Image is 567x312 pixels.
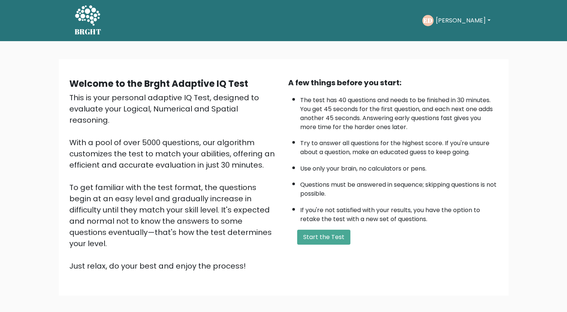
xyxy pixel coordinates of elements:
[288,77,498,88] div: A few things before you start:
[69,77,248,90] b: Welcome to the Brght Adaptive IQ Test
[300,160,498,173] li: Use only your brain, no calculators or pens.
[297,230,350,245] button: Start the Test
[300,177,498,198] li: Questions must be answered in sequence; skipping questions is not possible.
[434,16,492,25] button: [PERSON_NAME]
[300,202,498,224] li: If you're not satisfied with your results, you have the option to retake the test with a new set ...
[423,16,432,25] text: ED
[300,92,498,132] li: The test has 40 questions and needs to be finished in 30 minutes. You get 45 seconds for the firs...
[69,92,279,272] div: This is your personal adaptive IQ Test, designed to evaluate your Logical, Numerical and Spatial ...
[75,3,102,38] a: BRGHT
[75,27,102,36] h5: BRGHT
[300,135,498,157] li: Try to answer all questions for the highest score. If you're unsure about a question, make an edu...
